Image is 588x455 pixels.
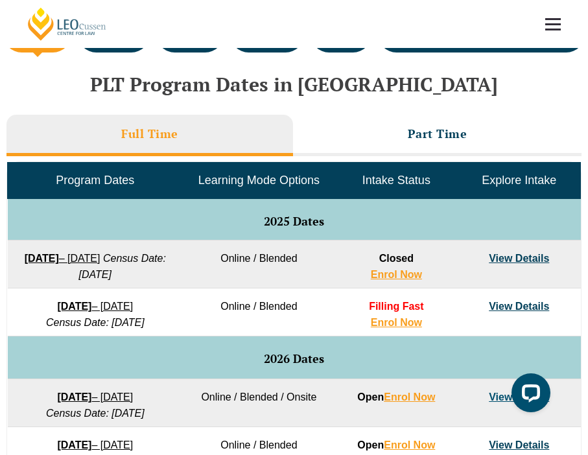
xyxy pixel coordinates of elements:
h3: Part Time [408,126,467,141]
span: Filling Fast [369,301,423,312]
em: Census Date: [DATE] [46,317,145,328]
a: [DATE]– [DATE] [57,301,133,312]
strong: [DATE] [25,253,59,264]
h3: Full Time [121,126,178,141]
a: View Details [489,301,549,312]
span: Closed [379,253,414,264]
strong: [DATE] [57,301,91,312]
em: Census Date: [DATE] [46,408,145,419]
iframe: LiveChat chat widget [501,368,556,423]
span: 2026 Dates [264,351,324,366]
span: Explore Intake [482,174,556,187]
a: [DATE]– [DATE] [57,391,133,402]
a: [DATE]– [DATE] [57,439,133,450]
span: Intake Status [362,174,430,187]
td: Online / Blended [183,240,335,288]
td: Online / Blended / Onsite [183,379,335,426]
a: Enrol Now [384,439,435,450]
a: View Details [489,253,549,264]
a: View Details [489,439,549,450]
a: Enrol Now [384,391,435,402]
em: Census Date: [DATE] [79,253,166,280]
a: Enrol Now [371,317,422,328]
a: [PERSON_NAME] Centre for Law [26,6,108,41]
a: [DATE]– [DATE] [25,253,100,264]
span: 2025 Dates [264,213,324,229]
span: Learning Mode Options [198,174,320,187]
td: Online / Blended [183,288,335,336]
a: Enrol Now [371,269,422,280]
span: Program Dates [56,174,134,187]
strong: Open [357,391,435,402]
strong: [DATE] [57,391,91,402]
a: View Details [489,391,549,402]
strong: [DATE] [57,439,91,450]
strong: Open [357,439,435,450]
